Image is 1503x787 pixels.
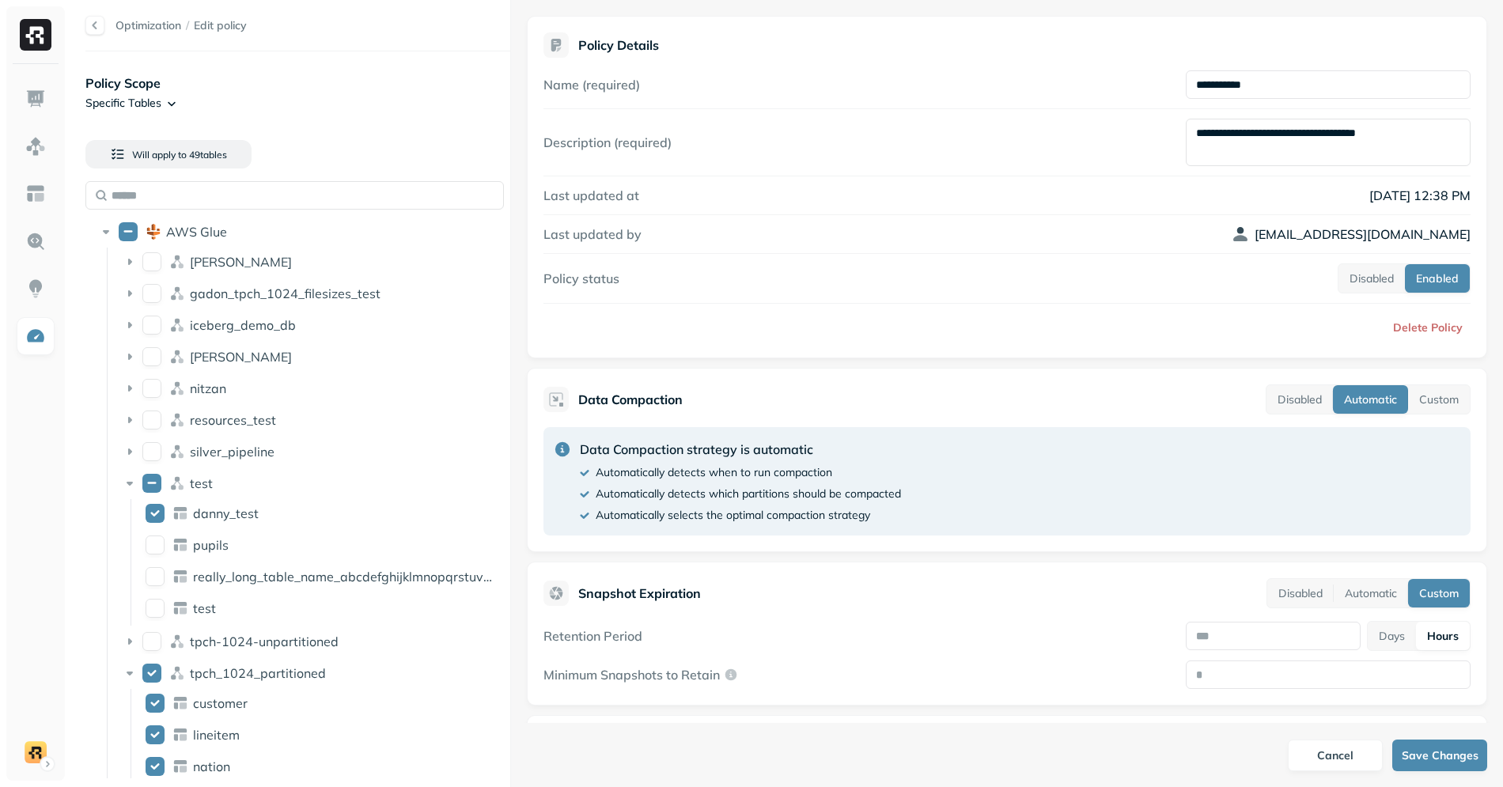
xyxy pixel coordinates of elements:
[139,691,505,716] div: customercustomer
[142,632,161,651] button: tpch-1024-unpartitioned
[142,664,161,683] button: tpch_1024_partitioned
[166,224,227,240] p: AWS Glue
[190,349,292,365] p: lee
[25,231,46,252] img: Query Explorer
[139,596,505,621] div: testtest
[1267,579,1334,607] button: Disabled
[25,136,46,157] img: Assets
[543,226,642,242] label: Last updated by
[1408,385,1470,414] button: Custom
[92,219,504,244] div: AWS GlueAWS Glue
[1338,264,1405,293] button: Disabled
[1416,622,1470,650] button: Hours
[1334,579,1408,607] button: Automatic
[142,411,161,429] button: resources_test
[1255,225,1471,244] p: [EMAIL_ADDRESS][DOMAIN_NAME]
[115,249,505,274] div: dean[PERSON_NAME]
[193,695,248,711] p: customer
[578,37,659,53] p: Policy Details
[193,727,240,743] span: lineitem
[132,149,187,161] span: Will apply to
[1333,385,1408,414] button: Automatic
[146,535,165,554] button: pupils
[190,380,226,396] p: nitzan
[190,634,339,649] p: tpch-1024-unpartitioned
[193,537,229,553] p: pupils
[115,18,247,33] nav: breadcrumb
[193,600,216,616] p: test
[115,312,505,338] div: iceberg_demo_dbiceberg_demo_db
[578,390,683,409] p: Data Compaction
[543,628,642,644] label: Retention Period
[190,665,326,681] p: tpch_1024_partitioned
[142,379,161,398] button: nitzan
[194,18,247,33] span: Edit policy
[193,505,259,521] p: danny_test
[85,96,161,111] p: Specific Tables
[190,349,292,365] span: [PERSON_NAME]
[119,222,138,241] button: AWS Glue
[193,569,499,585] p: really_long_table_name_abcdefghijklmnopqrstuvwxyz1234567890
[142,252,161,271] button: dean
[115,281,505,306] div: gadon_tpch_1024_filesizes_testgadon_tpch_1024_filesizes_test
[543,77,640,93] label: Name (required)
[115,407,505,433] div: resources_testresources_test
[142,442,161,461] button: silver_pipeline
[1186,186,1471,205] p: [DATE] 12:38 PM
[146,567,165,586] button: really_long_table_name_abcdefghijklmnopqrstuvwxyz1234567890
[596,465,832,480] p: Automatically detects when to run compaction
[543,134,672,150] label: Description (required)
[115,629,505,654] div: tpch-1024-unpartitionedtpch-1024-unpartitioned
[142,474,161,493] button: test
[25,278,46,299] img: Insights
[193,759,230,774] p: nation
[190,475,213,491] p: test
[1392,740,1487,771] button: Save Changes
[139,722,505,747] div: lineitemlineitem
[193,569,594,585] span: really_long_table_name_abcdefghijklmnopqrstuvwxyz1234567890
[146,599,165,618] button: test
[115,660,505,686] div: tpch_1024_partitionedtpch_1024_partitioned
[190,286,380,301] p: gadon_tpch_1024_filesizes_test
[190,444,274,460] p: silver_pipeline
[139,564,505,589] div: really_long_table_name_abcdefghijklmnopqrstuvwxyz1234567890really_long_table_name_abcdefghijklmno...
[1288,740,1383,771] button: Cancel
[25,741,47,763] img: demo
[85,74,510,93] p: Policy Scope
[1368,622,1416,650] button: Days
[142,316,161,335] button: iceberg_demo_db
[25,184,46,204] img: Asset Explorer
[543,667,720,683] p: Minimum Snapshots to Retain
[578,584,701,603] p: Snapshot Expiration
[146,504,165,523] button: danny_test
[146,694,165,713] button: customer
[187,149,227,161] span: 49 table s
[1405,264,1470,293] button: Enabled
[543,187,639,203] label: Last updated at
[596,508,870,523] p: Automatically selects the optimal compaction strategy
[186,18,189,33] p: /
[25,326,46,346] img: Optimization
[190,254,292,270] p: dean
[115,376,505,401] div: nitzannitzan
[1380,313,1471,342] button: Delete Policy
[190,412,276,428] p: resources_test
[115,471,505,496] div: testtest
[146,725,165,744] button: lineitem
[1266,385,1333,414] button: Disabled
[142,284,161,303] button: gadon_tpch_1024_filesizes_test
[139,754,505,779] div: nationnation
[25,89,46,109] img: Dashboard
[190,254,292,270] span: [PERSON_NAME]
[580,440,901,459] p: Data Compaction strategy is automatic
[596,486,901,501] p: Automatically detects which partitions should be compacted
[142,347,161,366] button: lee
